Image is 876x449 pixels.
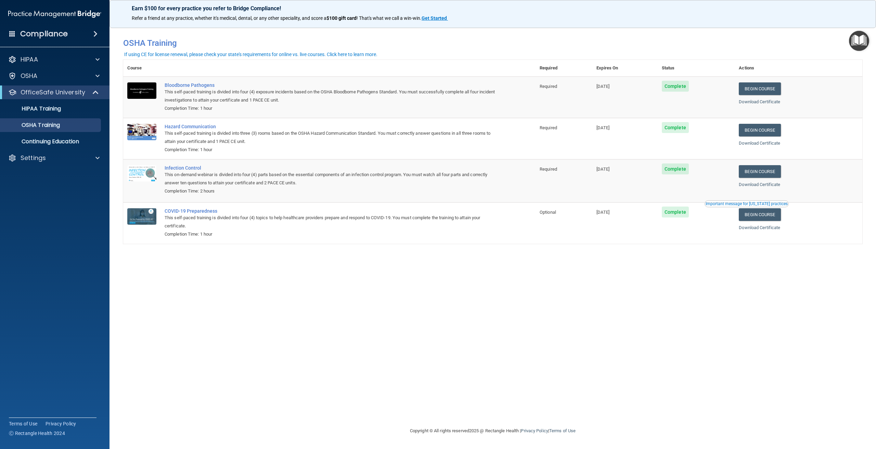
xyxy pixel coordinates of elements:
button: Open Resource Center [849,31,869,51]
div: Completion Time: 1 hour [165,230,501,238]
p: Settings [21,154,46,162]
div: This self-paced training is divided into four (4) topics to help healthcare providers prepare and... [165,214,501,230]
span: Ⓒ Rectangle Health 2024 [9,430,65,437]
div: Copyright © All rights reserved 2025 @ Rectangle Health | | [368,420,618,442]
span: [DATE] [596,84,609,89]
a: HIPAA [8,55,100,64]
a: COVID-19 Preparedness [165,208,501,214]
img: PMB logo [8,7,101,21]
span: ! That's what we call a win-win. [357,15,422,21]
th: Expires On [592,60,658,77]
span: Required [540,167,557,172]
div: Completion Time: 1 hour [165,104,501,113]
p: OfficeSafe University [21,88,85,96]
a: Terms of Use [9,420,37,427]
span: Required [540,84,557,89]
p: OSHA [21,72,38,80]
a: Bloodborne Pathogens [165,82,501,88]
div: Completion Time: 2 hours [165,187,501,195]
a: Download Certificate [739,225,780,230]
span: [DATE] [596,167,609,172]
span: [DATE] [596,210,609,215]
p: HIPAA Training [4,105,61,112]
span: Complete [662,81,689,92]
span: Complete [662,163,689,174]
a: Infection Control [165,165,501,171]
p: Earn $100 for every practice you refer to Bridge Compliance! [132,5,854,12]
span: Required [540,125,557,130]
p: OSHA Training [4,122,60,129]
h4: OSHA Training [123,38,862,48]
span: Refer a friend at any practice, whether it's medical, dental, or any other speciality, and score a [132,15,326,21]
button: Read this if you are a dental practitioner in the state of CA [705,200,789,207]
a: Download Certificate [739,99,780,104]
div: Completion Time: 1 hour [165,146,501,154]
strong: Get Started [422,15,447,21]
span: Optional [540,210,556,215]
strong: $100 gift card [326,15,357,21]
div: This on-demand webinar is divided into four (4) parts based on the essential components of an inf... [165,171,501,187]
button: If using CE for license renewal, please check your state's requirements for online vs. live cours... [123,51,378,58]
span: [DATE] [596,125,609,130]
a: OfficeSafe University [8,88,99,96]
a: Begin Course [739,124,781,136]
div: This self-paced training is divided into three (3) rooms based on the OSHA Hazard Communication S... [165,129,501,146]
span: Complete [662,207,689,217]
th: Actions [735,60,862,77]
a: Hazard Communication [165,124,501,129]
a: Privacy Policy [521,428,548,433]
a: Download Certificate [739,182,780,187]
h4: Compliance [20,29,68,39]
span: Complete [662,122,689,133]
a: Begin Course [739,165,781,178]
th: Required [536,60,592,77]
a: OSHA [8,72,100,80]
div: If using CE for license renewal, please check your state's requirements for online vs. live cours... [124,52,377,57]
th: Course [123,60,160,77]
a: Privacy Policy [46,420,76,427]
a: Settings [8,154,100,162]
p: HIPAA [21,55,38,64]
a: Get Started [422,15,448,21]
p: Continuing Education [4,138,98,145]
th: Status [658,60,735,77]
a: Terms of Use [549,428,576,433]
a: Download Certificate [739,141,780,146]
div: Important message for [US_STATE] practices [706,202,788,206]
div: This self-paced training is divided into four (4) exposure incidents based on the OSHA Bloodborne... [165,88,501,104]
a: Begin Course [739,82,781,95]
a: Begin Course [739,208,781,221]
